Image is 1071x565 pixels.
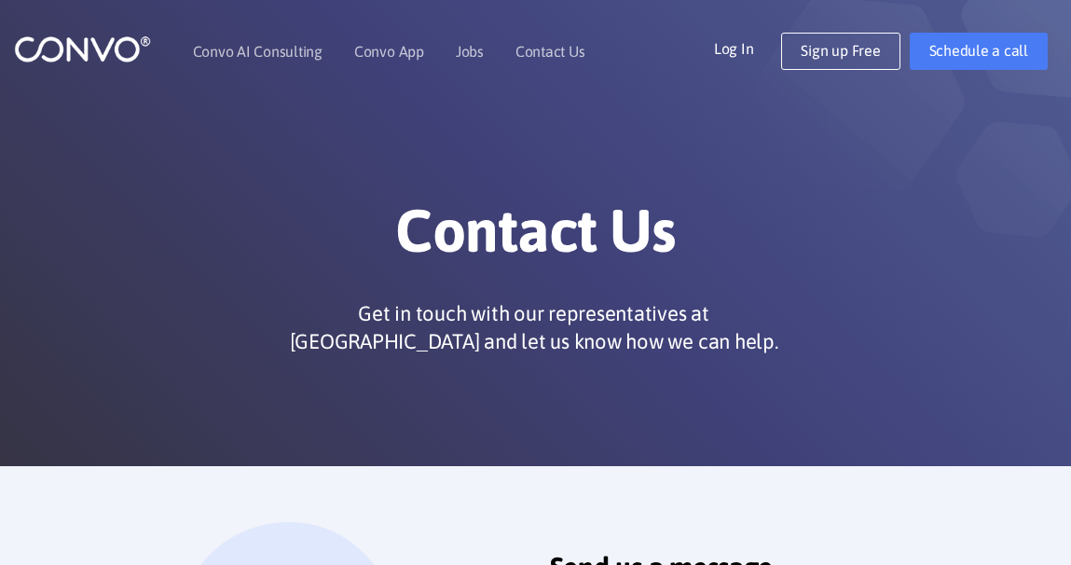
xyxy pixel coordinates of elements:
a: Contact Us [515,44,585,59]
a: Schedule a call [910,33,1048,70]
a: Sign up Free [781,33,899,70]
img: logo_1.png [14,34,151,63]
p: Get in touch with our representatives at [GEOGRAPHIC_DATA] and let us know how we can help. [282,299,786,355]
a: Convo AI Consulting [193,44,323,59]
a: Jobs [456,44,484,59]
h1: Contact Us [42,195,1029,281]
a: Convo App [354,44,424,59]
a: Log In [714,33,782,62]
